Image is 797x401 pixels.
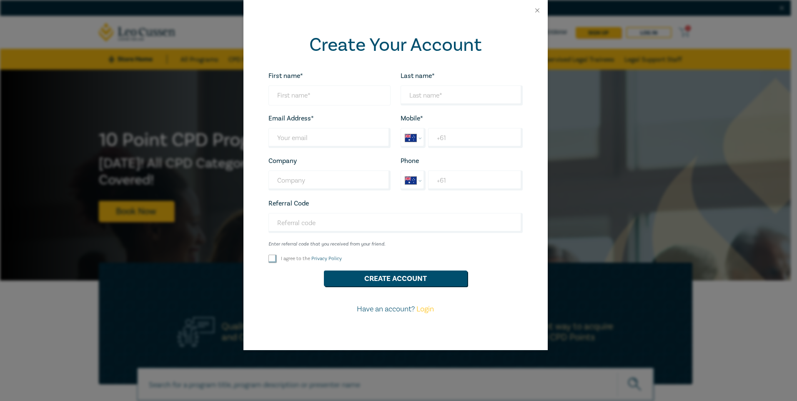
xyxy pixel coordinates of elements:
[268,157,297,165] label: Company
[268,128,391,148] input: Your email
[534,7,541,14] button: Close
[268,200,309,207] label: Referral Code
[428,128,522,148] input: Enter Mobile number
[401,157,419,165] label: Phone
[401,115,423,122] label: Mobile*
[268,241,523,247] small: Enter referral code that you received from your friend.
[401,72,435,80] label: Last name*
[268,115,314,122] label: Email Address*
[281,255,342,262] label: I agree to the
[311,256,342,262] a: Privacy Policy
[263,304,528,315] p: Have an account?
[268,34,523,56] h2: Create Your Account
[401,85,523,105] input: Last name*
[416,304,434,314] a: Login
[268,170,391,190] input: Company
[268,72,303,80] label: First name*
[268,213,523,233] input: Referral code
[324,271,467,286] button: Create Account
[268,85,391,105] input: First name*
[428,170,522,190] input: Enter phone number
